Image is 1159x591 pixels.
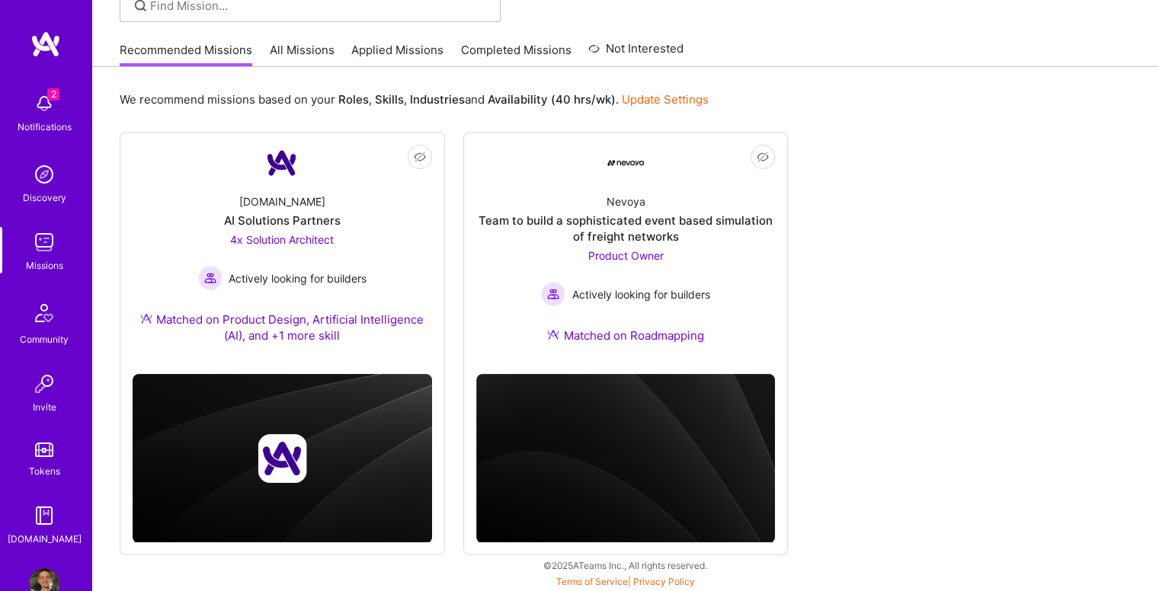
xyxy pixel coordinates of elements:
b: Industries [410,92,465,107]
span: | [556,576,695,587]
img: Ateam Purple Icon [547,328,559,340]
a: Update Settings [622,92,709,107]
img: teamwork [29,227,59,257]
img: Ateam Purple Icon [140,312,152,324]
img: Company Logo [607,160,644,166]
img: bell [29,88,59,119]
a: Applied Missions [351,42,443,67]
div: Matched on Roadmapping [547,327,703,343]
b: Availability (40 hrs/wk) [488,92,616,107]
b: Roles [338,92,369,107]
div: Nevoya [606,193,645,209]
div: Matched on Product Design, Artificial Intelligence (AI), and +1 more skill [133,311,432,343]
span: Product Owner [588,249,663,262]
div: Team to build a sophisticated event based simulation of freight networks [476,212,776,244]
img: Actively looking for builders [541,282,565,306]
b: Skills [375,92,404,107]
img: cover [476,374,776,543]
img: cover [133,374,432,543]
div: Missions [26,257,63,273]
span: Actively looking for builders [229,270,367,286]
img: Company Logo [264,145,300,181]
a: Terms of Service [556,576,628,587]
div: © 2025 ATeams Inc., All rights reserved. [91,546,1159,584]
img: guide book [29,500,59,531]
img: Invite [29,369,59,399]
img: Actively looking for builders [198,266,223,290]
div: AI Solutions Partners [224,212,341,228]
span: Actively looking for builders [571,286,709,302]
img: discovery [29,159,59,190]
img: Community [26,295,62,331]
a: Privacy Policy [633,576,695,587]
img: Company logo [601,434,650,483]
div: Community [20,331,69,347]
a: Recommended Missions [120,42,252,67]
span: 2 [47,88,59,101]
div: Tokens [29,463,60,479]
div: [DOMAIN_NAME] [239,193,325,209]
p: We recommend missions based on your , , and . [120,91,709,107]
i: icon EyeClosed [414,151,426,163]
div: Discovery [23,190,66,206]
a: Completed Missions [461,42,571,67]
a: Not Interested [588,40,684,67]
img: Company logo [258,434,306,483]
i: icon EyeClosed [757,151,769,163]
img: logo [30,30,61,58]
div: Invite [33,399,56,415]
div: [DOMAIN_NAME] [8,531,82,547]
div: Notifications [18,119,72,135]
span: 4x Solution Architect [230,233,334,246]
a: All Missions [270,42,335,67]
img: tokens [35,442,53,457]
